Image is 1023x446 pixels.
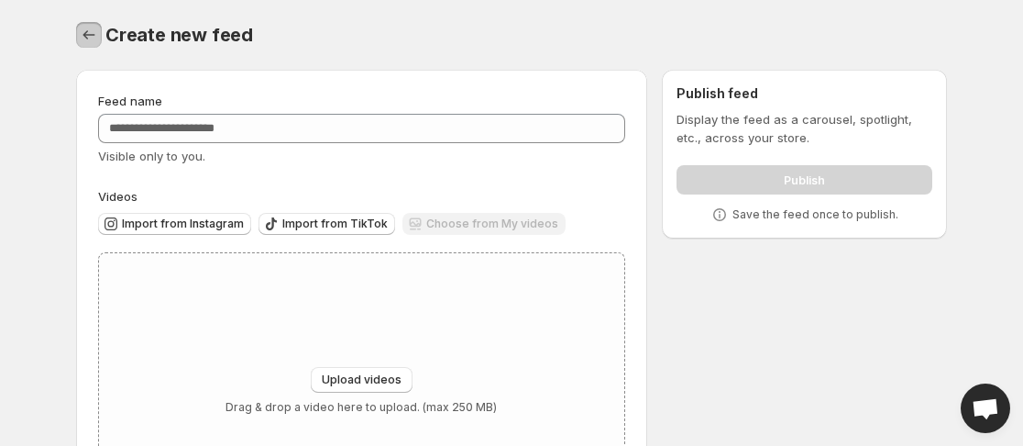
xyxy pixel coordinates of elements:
span: Create new feed [105,24,253,46]
span: Visible only to you. [98,149,205,163]
button: Upload videos [311,367,412,393]
button: Settings [76,22,102,48]
span: Import from TikTok [282,217,388,231]
span: Import from Instagram [122,217,244,231]
p: Display the feed as a carousel, spotlight, etc., across your store. [676,110,932,147]
span: Feed name [98,94,162,108]
span: Upload videos [322,373,401,387]
p: Save the feed once to publish. [732,207,898,222]
span: Videos [98,189,137,204]
p: Drag & drop a video here to upload. (max 250 MB) [225,400,497,415]
button: Import from Instagram [98,213,251,235]
h2: Publish feed [676,84,932,103]
button: Import from TikTok [258,213,395,235]
div: Open chat [961,384,1010,433]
